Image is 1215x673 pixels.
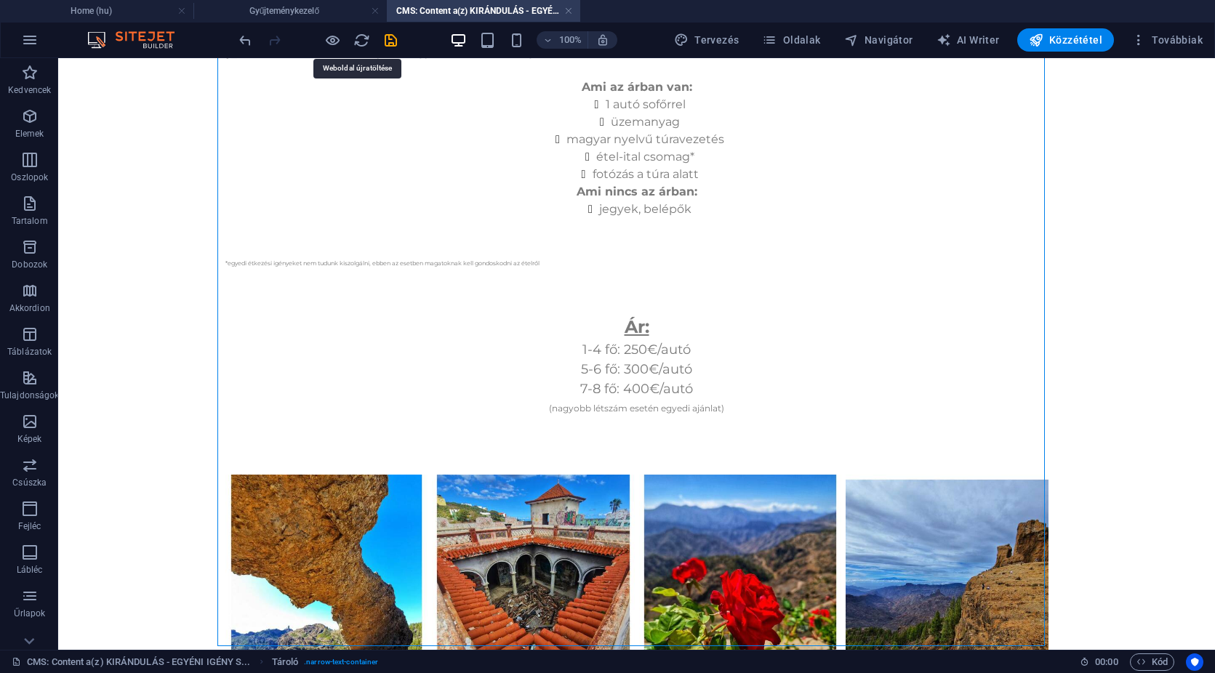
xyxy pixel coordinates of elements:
button: Usercentrics [1186,653,1203,671]
button: Tervezés [668,28,745,52]
span: Kattintson a kijelöléshez. Dupla kattintás az szerkesztéshez [272,653,299,671]
button: Közzététel [1017,28,1114,52]
span: 00 00 [1095,653,1118,671]
p: Tartalom [12,215,48,227]
i: Átméretezés esetén automatikusan beállítja a nagyítási szintet a választott eszköznek megfelelően. [596,33,609,47]
h6: Munkamenet idő [1080,653,1118,671]
button: Navigátor [838,28,919,52]
button: reload [353,31,370,49]
h4: CMS: Content a(z) KIRÁNDULÁS - EGYÉNI IGÉNY S... [387,3,580,19]
button: 100% [537,31,588,49]
span: AI Writer [937,33,1000,47]
p: Oszlopok [11,172,48,183]
p: Táblázatok [7,346,52,358]
p: Csúszka [12,477,47,488]
p: Dobozok [12,259,47,270]
p: Kedvencek [8,84,51,96]
p: Elemek [15,128,44,140]
img: Editor Logo [84,31,193,49]
p: Képek [17,433,42,445]
span: Tervezés [674,33,739,47]
p: Fejléc [18,520,41,532]
span: Kód [1136,653,1168,671]
span: Oldalak [762,33,820,47]
h4: Gyűjteménykezelő [193,3,387,19]
span: . narrow-text-container [304,653,378,671]
h6: 100% [558,31,582,49]
span: Navigátor [844,33,913,47]
i: Visszavonás: Szöveg megváltoztatása (Ctrl+Z) [237,32,254,49]
span: Továbbiak [1131,33,1203,47]
button: undo [236,31,254,49]
div: Tervezés (Ctrl+Alt+Y) [668,28,745,52]
span: Közzététel [1029,33,1102,47]
button: Oldalak [756,28,826,52]
button: Kattintson ide az előnézeti módból való kilépéshez és a szerkesztés folytatásához [324,31,341,49]
p: Űrlapok [14,608,45,619]
span: : [1105,656,1107,667]
p: Akkordion [9,302,50,314]
nav: breadcrumb [272,653,379,671]
button: AI Writer [931,28,1006,52]
p: Lábléc [17,564,43,576]
button: Kód [1130,653,1174,671]
button: save [382,31,399,49]
a: Kattintson a kijelölés megszüntetéséhez. Dupla kattintás az oldalak megnyitásához [12,653,251,671]
button: Továbbiak [1126,28,1208,52]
